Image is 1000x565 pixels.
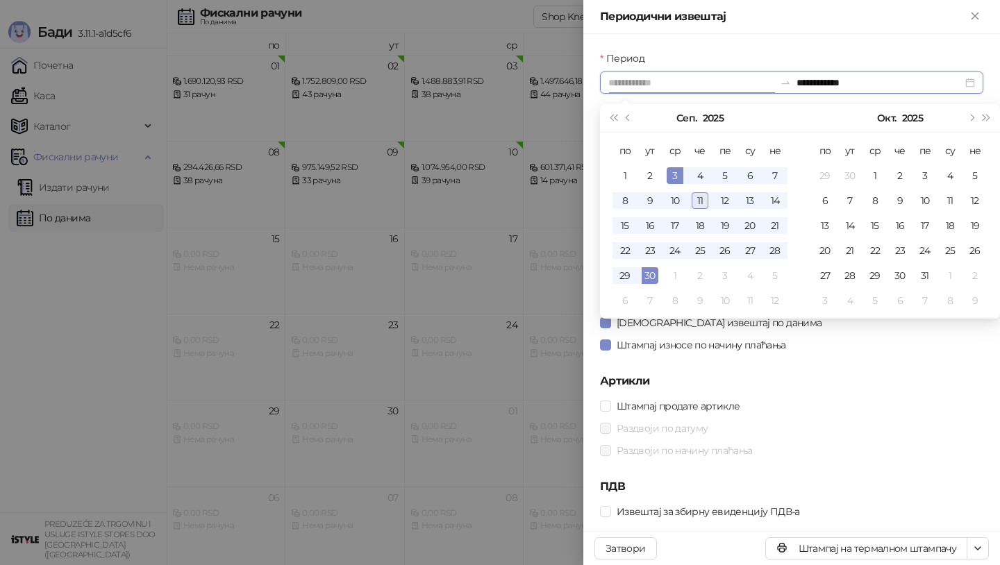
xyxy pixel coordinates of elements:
td: 2025-09-16 [637,213,662,238]
div: 2 [967,267,983,284]
div: 4 [742,267,758,284]
div: 20 [817,242,833,259]
td: 2025-10-24 [912,238,937,263]
div: 9 [967,292,983,309]
div: 27 [817,267,833,284]
td: 2025-09-03 [662,163,687,188]
div: 7 [842,192,858,209]
div: 18 [942,217,958,234]
td: 2025-11-02 [962,263,987,288]
div: 15 [867,217,883,234]
td: 2025-10-13 [812,213,837,238]
td: 2025-11-05 [862,288,887,313]
td: 2025-10-31 [912,263,937,288]
div: 10 [717,292,733,309]
div: 2 [642,167,658,184]
td: 2025-10-17 [912,213,937,238]
th: ср [862,138,887,163]
input: Период [608,75,774,90]
td: 2025-10-07 [637,288,662,313]
div: 28 [842,267,858,284]
button: Претходни месец (PageUp) [621,104,636,132]
th: че [687,138,712,163]
div: 1 [617,167,633,184]
div: 5 [717,167,733,184]
th: ут [837,138,862,163]
td: 2025-10-25 [937,238,962,263]
div: 12 [717,192,733,209]
td: 2025-09-06 [737,163,762,188]
th: по [812,138,837,163]
span: Раздвоји по начину плаћања [611,443,758,458]
button: Штампај на термалном штампачу [765,537,967,559]
td: 2025-10-09 [687,288,712,313]
div: 3 [817,292,833,309]
td: 2025-10-03 [912,163,937,188]
td: 2025-10-02 [687,263,712,288]
div: 2 [692,267,708,284]
th: су [737,138,762,163]
td: 2025-11-01 [937,263,962,288]
button: Затвори [594,537,657,559]
button: Следећа година (Control + right) [979,104,994,132]
td: 2025-10-11 [737,288,762,313]
td: 2025-10-04 [937,163,962,188]
button: Close [967,8,983,25]
td: 2025-10-30 [887,263,912,288]
div: 3 [917,167,933,184]
td: 2025-09-15 [612,213,637,238]
th: пе [712,138,737,163]
div: 8 [942,292,958,309]
div: 31 [917,267,933,284]
td: 2025-09-30 [637,263,662,288]
span: to [780,77,791,88]
td: 2025-10-29 [862,263,887,288]
div: 27 [742,242,758,259]
div: 4 [842,292,858,309]
td: 2025-09-18 [687,213,712,238]
div: 9 [892,192,908,209]
td: 2025-11-04 [837,288,862,313]
td: 2025-10-05 [962,163,987,188]
td: 2025-11-07 [912,288,937,313]
th: ут [637,138,662,163]
td: 2025-09-10 [662,188,687,213]
div: 14 [842,217,858,234]
div: 9 [692,292,708,309]
td: 2025-09-12 [712,188,737,213]
td: 2025-10-18 [937,213,962,238]
div: 10 [667,192,683,209]
td: 2025-10-10 [912,188,937,213]
td: 2025-09-07 [762,163,787,188]
td: 2025-10-08 [662,288,687,313]
td: 2025-09-09 [637,188,662,213]
div: 29 [617,267,633,284]
td: 2025-09-14 [762,188,787,213]
h5: Артикли [600,373,983,389]
td: 2025-09-22 [612,238,637,263]
button: Изабери годину [703,104,724,132]
span: Раздвоји по датуму [611,421,713,436]
td: 2025-10-21 [837,238,862,263]
td: 2025-09-19 [712,213,737,238]
div: 17 [667,217,683,234]
div: 6 [742,167,758,184]
span: Штампај продате артикле [611,398,745,414]
div: 4 [692,167,708,184]
div: 9 [642,192,658,209]
div: 24 [917,242,933,259]
div: 4 [942,167,958,184]
div: 29 [867,267,883,284]
div: 5 [967,167,983,184]
td: 2025-09-11 [687,188,712,213]
td: 2025-09-01 [612,163,637,188]
button: Следећи месец (PageDown) [963,104,978,132]
td: 2025-10-27 [812,263,837,288]
td: 2025-10-04 [737,263,762,288]
th: че [887,138,912,163]
div: 3 [717,267,733,284]
span: Штампај износе по начину плаћања [611,337,792,353]
div: Периодични извештај [600,8,967,25]
td: 2025-10-19 [962,213,987,238]
td: 2025-09-24 [662,238,687,263]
